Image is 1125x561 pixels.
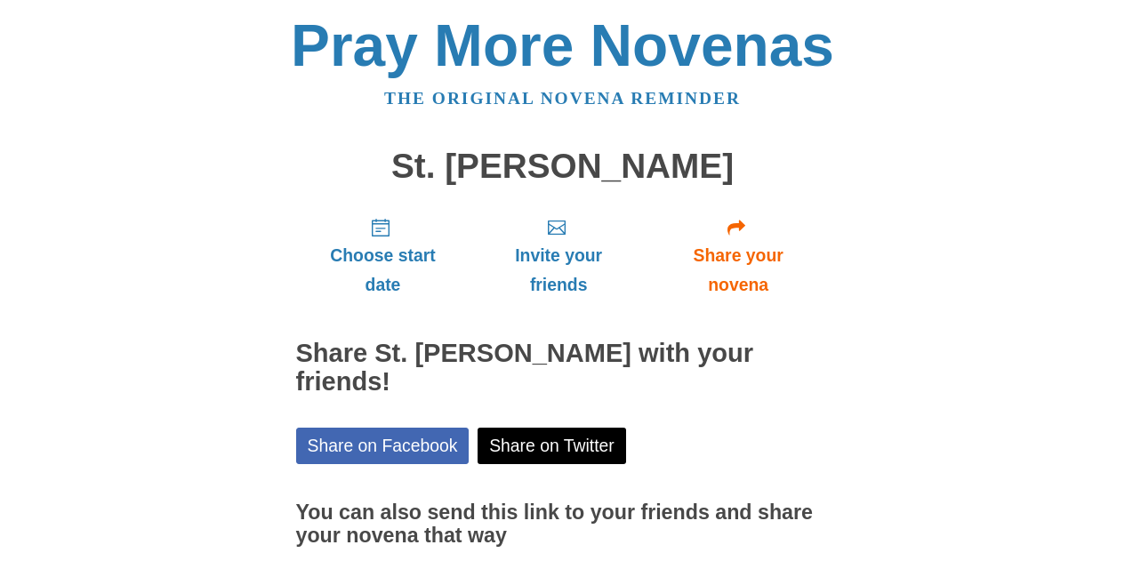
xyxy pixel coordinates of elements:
a: Share on Twitter [478,428,626,464]
a: Choose start date [296,203,470,309]
a: The original novena reminder [384,89,741,108]
h2: Share St. [PERSON_NAME] with your friends! [296,340,830,397]
a: Pray More Novenas [291,12,834,78]
a: Invite your friends [470,203,647,309]
h1: St. [PERSON_NAME] [296,148,830,186]
span: Share your novena [665,241,812,300]
a: Share your novena [647,203,830,309]
h3: You can also send this link to your friends and share your novena that way [296,501,830,547]
span: Choose start date [314,241,453,300]
span: Invite your friends [487,241,629,300]
a: Share on Facebook [296,428,470,464]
